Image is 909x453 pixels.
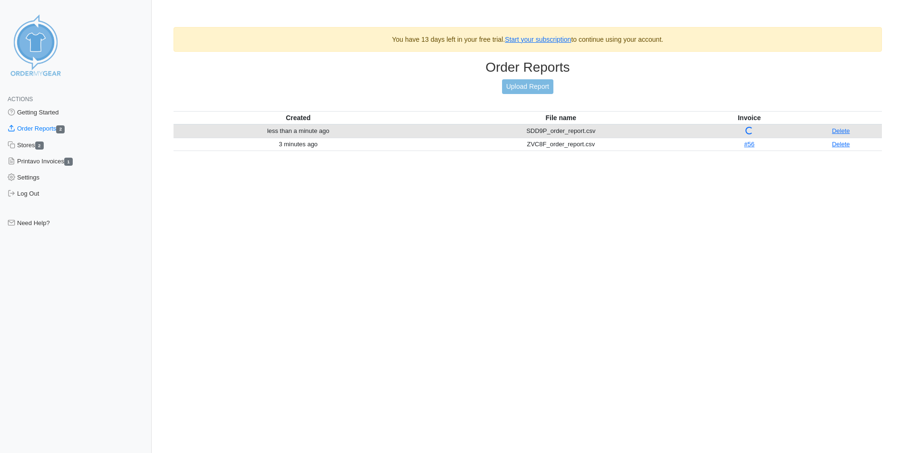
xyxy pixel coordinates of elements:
td: less than a minute ago [174,124,423,138]
span: 1 [64,158,73,166]
a: Delete [832,127,850,134]
span: 2 [56,125,65,133]
span: 2 [35,142,44,150]
span: Actions [8,96,33,103]
td: ZVC8F_order_report.csv [423,138,699,151]
a: #56 [744,141,754,148]
a: Start your subscription [505,36,571,43]
th: Created [174,111,423,124]
th: Invoice [699,111,800,124]
td: 3 minutes ago [174,138,423,151]
a: Upload Report [502,79,553,94]
th: File name [423,111,699,124]
div: You have 13 days left in your free trial. to continue using your account. [174,27,882,52]
a: Delete [832,141,850,148]
h3: Order Reports [174,59,882,75]
td: SDD9P_order_report.csv [423,124,699,138]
